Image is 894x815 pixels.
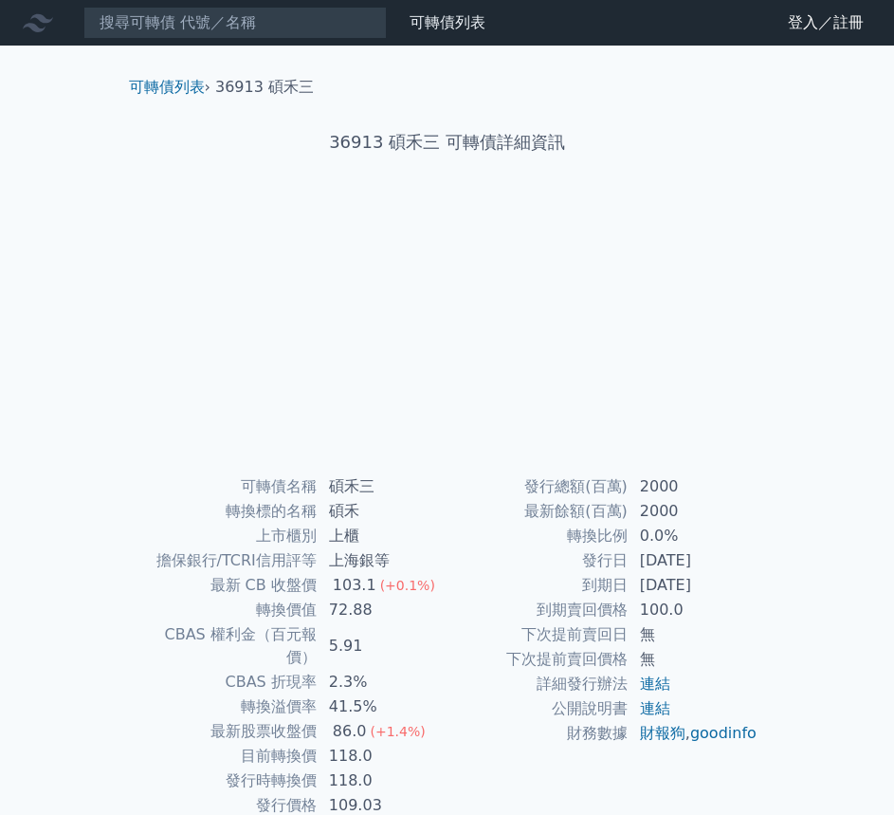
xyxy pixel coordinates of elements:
[137,598,318,622] td: 轉換價值
[137,695,318,719] td: 轉換溢價率
[114,129,781,156] h1: 36913 碩禾三 可轉債詳細資訊
[629,524,758,548] td: 0.0%
[629,499,758,524] td: 2000
[447,696,629,721] td: 公開說明書
[318,474,447,499] td: 碩禾三
[447,548,629,573] td: 發行日
[640,724,685,742] a: 財報狗
[773,8,879,38] a: 登入／註冊
[137,573,318,598] td: 最新 CB 收盤價
[137,622,318,670] td: CBAS 權利金（百元報價）
[447,622,629,647] td: 下次提前賣回日
[370,724,425,739] span: (+1.4%)
[447,672,629,696] td: 詳細發行辦法
[318,744,447,769] td: 118.0
[629,622,758,647] td: 無
[137,474,318,499] td: 可轉債名稱
[447,474,629,499] td: 發行總額(百萬)
[137,499,318,524] td: 轉換標的名稱
[640,675,670,693] a: 連結
[83,7,387,39] input: 搜尋可轉債 代號／名稱
[640,699,670,717] a: 連結
[447,573,629,598] td: 到期日
[318,769,447,793] td: 118.0
[137,670,318,695] td: CBAS 折現率
[629,647,758,672] td: 無
[410,13,485,31] a: 可轉債列表
[137,744,318,769] td: 目前轉換價
[137,524,318,548] td: 上市櫃別
[318,548,447,573] td: 上海銀等
[629,598,758,622] td: 100.0
[137,769,318,793] td: 發行時轉換價
[447,524,629,548] td: 轉換比例
[329,720,371,743] div: 86.0
[629,721,758,746] td: ,
[329,574,380,597] div: 103.1
[690,724,757,742] a: goodinfo
[380,578,435,593] span: (+0.1%)
[447,598,629,622] td: 到期賣回價格
[318,622,447,670] td: 5.91
[318,670,447,695] td: 2.3%
[318,695,447,719] td: 41.5%
[447,721,629,746] td: 財務數據
[318,524,447,548] td: 上櫃
[137,719,318,744] td: 最新股票收盤價
[318,598,447,622] td: 72.88
[629,548,758,573] td: [DATE]
[447,499,629,524] td: 最新餘額(百萬)
[629,474,758,499] td: 2000
[129,78,205,96] a: 可轉債列表
[629,573,758,598] td: [DATE]
[447,647,629,672] td: 下次提前賣回價格
[137,548,318,573] td: 擔保銀行/TCRI信用評等
[215,76,314,99] li: 36913 碩禾三
[129,76,210,99] li: ›
[318,499,447,524] td: 碩禾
